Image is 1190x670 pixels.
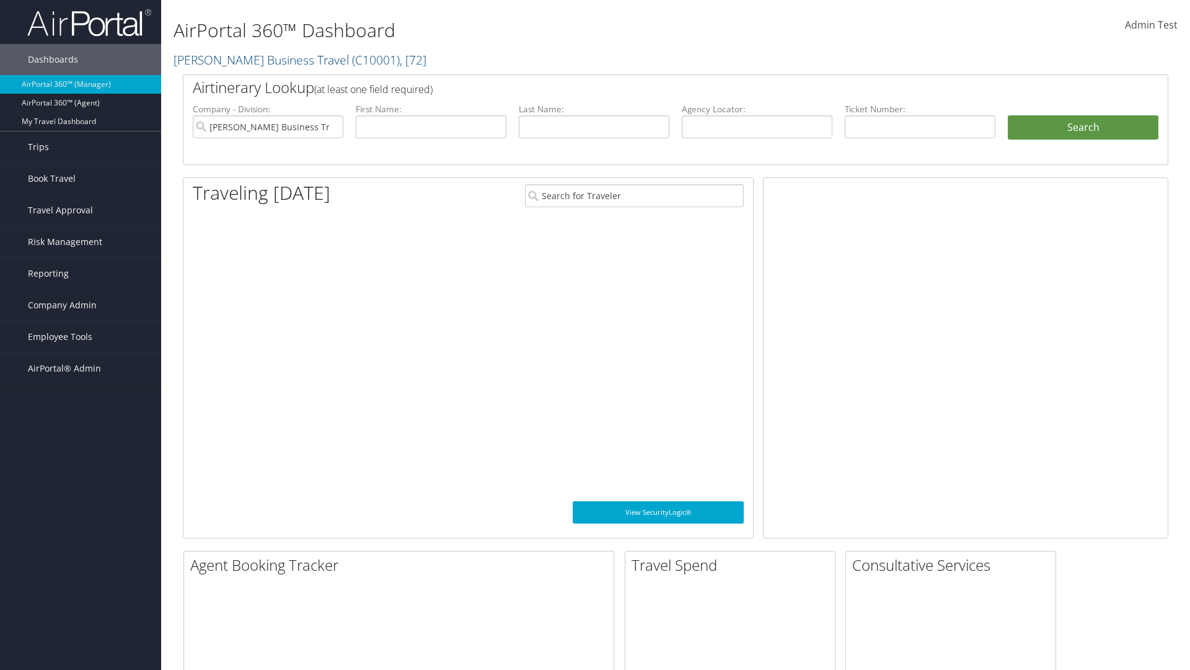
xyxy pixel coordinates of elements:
[193,103,343,115] label: Company - Division:
[1125,18,1178,32] span: Admin Test
[28,258,69,289] span: Reporting
[28,353,101,384] span: AirPortal® Admin
[356,103,506,115] label: First Name:
[28,163,76,194] span: Book Travel
[28,321,92,352] span: Employee Tools
[174,51,426,68] a: [PERSON_NAME] Business Travel
[27,8,151,37] img: airportal-logo.png
[400,51,426,68] span: , [ 72 ]
[852,555,1056,576] h2: Consultative Services
[28,290,97,321] span: Company Admin
[525,184,744,207] input: Search for Traveler
[193,180,330,206] h1: Traveling [DATE]
[1008,115,1158,140] button: Search
[28,132,49,163] span: Trips
[573,501,744,524] a: View SecurityLogic®
[174,17,843,43] h1: AirPortal 360™ Dashboard
[519,103,669,115] label: Last Name:
[28,44,78,75] span: Dashboards
[28,195,93,226] span: Travel Approval
[632,555,835,576] h2: Travel Spend
[1125,6,1178,45] a: Admin Test
[352,51,400,68] span: ( C10001 )
[845,103,995,115] label: Ticket Number:
[190,555,614,576] h2: Agent Booking Tracker
[193,77,1077,98] h2: Airtinerary Lookup
[682,103,832,115] label: Agency Locator:
[28,226,102,257] span: Risk Management
[314,83,433,96] span: (at least one field required)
